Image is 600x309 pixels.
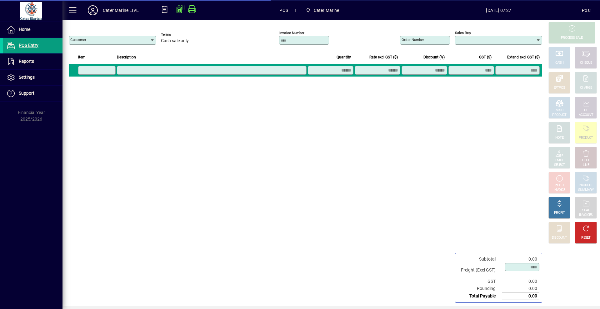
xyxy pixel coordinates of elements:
mat-label: Customer [70,37,86,42]
div: Cater Marine LIVE [103,5,139,15]
span: 1 [294,5,297,15]
div: CHARGE [580,86,592,90]
div: Pos1 [582,5,592,15]
div: PROFIT [554,211,565,215]
span: POS Entry [19,43,38,48]
div: PRICE [555,158,564,163]
td: Subtotal [458,256,502,263]
div: ACCOUNT [579,113,593,117]
span: Rate excl GST ($) [369,54,398,61]
span: Settings [19,75,35,80]
div: SELECT [554,163,565,167]
span: Item [78,54,86,61]
span: Cater Marine [314,5,339,15]
div: PRODUCT [579,183,593,188]
div: SUMMARY [578,188,594,192]
div: RECALL [581,208,592,213]
span: Home [19,27,30,32]
div: LINE [583,163,589,167]
td: Total Payable [458,292,502,300]
a: Support [3,86,62,101]
mat-label: Order number [402,37,424,42]
span: Terms [161,32,198,37]
div: PRODUCT [552,113,566,117]
a: Home [3,22,62,37]
mat-label: Sales rep [455,31,471,35]
button: Profile [83,5,103,16]
span: Reports [19,59,34,64]
div: PRODUCT [579,136,593,140]
span: [DATE] 07:27 [416,5,582,15]
td: Rounding [458,285,502,292]
td: 0.00 [502,278,539,285]
div: RESET [581,236,591,240]
span: Discount (%) [423,54,445,61]
div: PROCESS SALE [561,36,583,40]
div: NOTE [555,136,563,140]
span: GST ($) [479,54,492,61]
div: GL [584,108,588,113]
div: HOLD [555,183,563,188]
div: INVOICE [553,188,565,192]
div: CHEQUE [580,61,592,65]
a: Settings [3,70,62,85]
td: 0.00 [502,285,539,292]
span: Quantity [337,54,351,61]
div: MISC [556,108,563,113]
span: Cash sale only [161,38,189,43]
td: GST [458,278,502,285]
a: Reports [3,54,62,69]
div: DELETE [581,158,591,163]
span: Description [117,54,136,61]
div: CASH [555,61,563,65]
mat-label: Invoice number [279,31,304,35]
td: 0.00 [502,256,539,263]
div: INVOICES [579,213,592,217]
td: Freight (Excl GST) [458,263,502,278]
span: Cater Marine [303,5,342,16]
span: Extend excl GST ($) [507,54,540,61]
span: POS [279,5,288,15]
td: 0.00 [502,292,539,300]
div: EFTPOS [554,86,565,90]
div: DISCOUNT [552,236,567,240]
span: Support [19,91,34,96]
